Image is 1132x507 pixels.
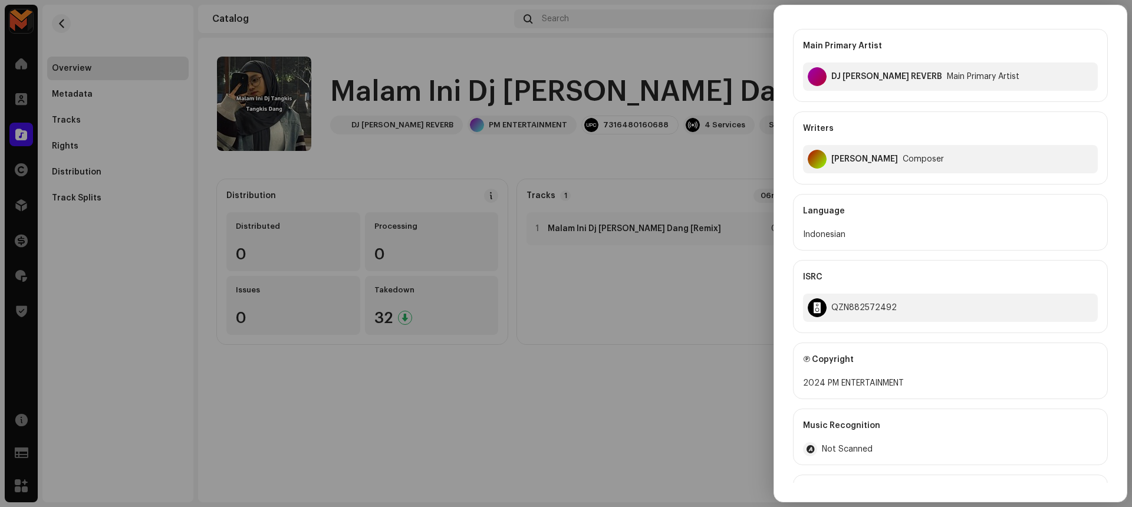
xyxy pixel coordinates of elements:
div: Yogi danu lesmana [831,154,898,164]
div: Music Recognition [803,409,1098,442]
div: 2024 PM ENTERTAINMENT [803,376,1098,390]
div: ISRC [803,261,1098,294]
div: Main Primary Artist [947,72,1019,81]
div: Writers [803,112,1098,145]
div: Indonesian [803,228,1098,242]
div: Language [803,195,1098,228]
div: QZN882572492 [831,303,897,312]
div: Ⓟ Copyright [803,343,1098,376]
div: DJ PONGSKY REVERB [831,72,942,81]
span: Not Scanned [822,445,873,454]
div: Main Primary Artist [803,29,1098,62]
div: Composer [903,154,944,164]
